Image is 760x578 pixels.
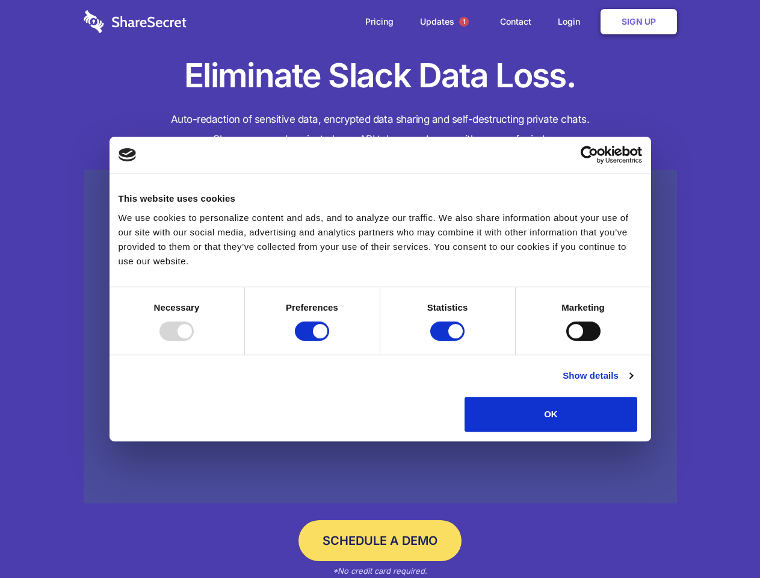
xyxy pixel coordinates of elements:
img: logo-wordmark-white-trans-d4663122ce5f474addd5e946df7df03e33cb6a1c49d2221995e7729f52c070b2.svg [84,10,187,33]
a: Login [546,3,598,40]
a: Sign Up [601,9,677,34]
img: logo [119,148,137,161]
a: Pricing [353,3,406,40]
button: OK [465,397,637,432]
strong: Necessary [154,302,200,312]
a: Usercentrics Cookiebot - opens in a new window [537,146,642,164]
a: Contact [488,3,543,40]
a: Show details [563,368,632,383]
div: This website uses cookies [119,191,642,206]
a: Schedule a Demo [298,520,462,561]
a: Wistia video thumbnail [84,170,677,504]
strong: Marketing [561,302,605,312]
em: *No credit card required. [333,566,427,576]
span: 1 [459,17,469,26]
strong: Preferences [286,302,338,312]
h1: Eliminate Slack Data Loss. [84,54,677,98]
div: We use cookies to personalize content and ads, and to analyze our traffic. We also share informat... [119,211,642,269]
strong: Statistics [427,302,468,312]
h4: Auto-redaction of sensitive data, encrypted data sharing and self-destructing private chats. Shar... [84,110,677,149]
